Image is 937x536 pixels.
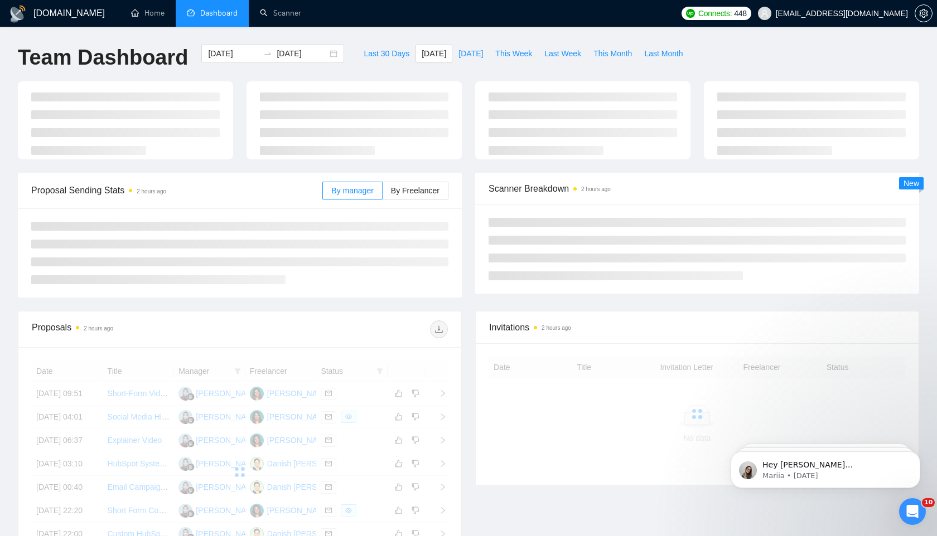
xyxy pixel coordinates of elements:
span: Dashboard [200,8,238,18]
span: [DATE] [422,47,446,60]
span: dashboard [187,9,195,17]
div: Proposals [32,320,240,338]
span: Invitations [489,320,905,334]
a: homeHome [131,8,165,18]
iframe: Intercom live chat [899,498,926,525]
span: [DATE] [458,47,483,60]
span: Proposal Sending Stats [31,183,322,197]
time: 2 hours ago [542,325,571,331]
span: Last Week [544,47,581,60]
time: 2 hours ago [581,186,611,192]
span: By Freelancer [391,186,439,195]
time: 2 hours ago [137,188,166,194]
time: 2 hours ago [84,325,113,332]
iframe: Intercom notifications message [714,428,937,506]
button: Last 30 Days [358,45,416,62]
button: This Month [587,45,638,62]
button: Last Week [538,45,587,62]
span: 10 [922,498,935,507]
span: swap-right [263,49,272,58]
img: upwork-logo.png [686,9,695,18]
button: [DATE] [452,45,489,62]
span: user [761,9,769,17]
span: Last Month [644,47,683,60]
span: This Month [593,47,632,60]
span: Last 30 Days [364,47,409,60]
a: searchScanner [260,8,301,18]
button: Last Month [638,45,689,62]
span: New [904,179,919,188]
span: Scanner Breakdown [489,182,906,196]
span: 448 [734,7,746,20]
span: to [263,49,272,58]
h1: Team Dashboard [18,45,188,71]
a: setting [915,9,933,18]
img: logo [9,5,27,23]
input: Start date [208,47,259,60]
span: By manager [331,186,373,195]
button: [DATE] [416,45,452,62]
span: This Week [495,47,532,60]
span: Connects: [698,7,732,20]
button: This Week [489,45,538,62]
input: End date [277,47,327,60]
button: setting [915,4,933,22]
